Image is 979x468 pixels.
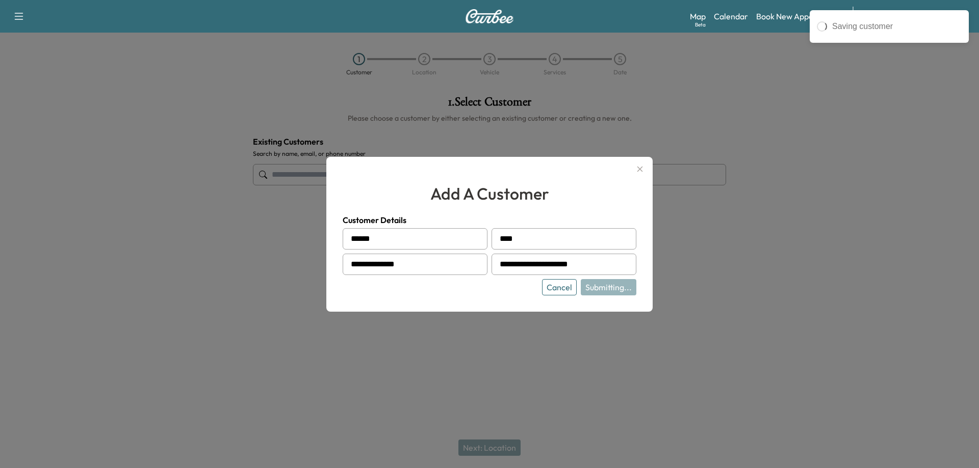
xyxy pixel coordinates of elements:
[756,10,842,22] a: Book New Appointment
[343,181,636,206] h2: add a customer
[690,10,706,22] a: MapBeta
[465,9,514,23] img: Curbee Logo
[343,214,636,226] h4: Customer Details
[542,279,577,295] button: Cancel
[832,20,962,33] div: Saving customer
[714,10,748,22] a: Calendar
[695,21,706,29] div: Beta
